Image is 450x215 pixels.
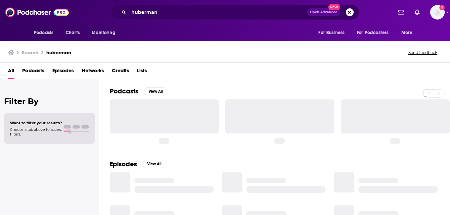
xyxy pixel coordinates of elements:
button: open menu [314,27,353,39]
a: Charts [61,27,84,39]
span: Monitoring [92,28,115,37]
a: Show notifications dropdown [395,7,407,18]
span: For Podcasters [357,28,388,37]
a: PodcastsView All [110,87,167,95]
span: Podcasts [34,28,53,37]
a: Networks [82,65,104,79]
button: open menu [352,27,398,39]
a: All [8,65,14,79]
a: Credits [112,65,129,79]
span: For Business [318,28,344,37]
a: Lists [137,65,147,79]
h3: huberman [46,49,71,56]
h2: Filter By [4,96,95,106]
span: New [328,4,340,10]
div: Search podcasts, credits, & more... [111,5,359,20]
a: Episodes [52,65,74,79]
span: More [401,28,413,37]
button: Send feedback [406,50,439,55]
button: View All [144,87,167,95]
a: EpisodesView All [110,160,166,168]
input: Search podcasts, credits, & more... [129,7,307,18]
button: View All [142,160,166,168]
button: open menu [87,27,124,39]
span: Want to filter your results? [10,121,62,125]
button: open menu [29,27,62,39]
span: Charts [66,28,80,37]
button: open menu [397,27,421,39]
img: Podchaser - Follow, Share and Rate Podcasts [5,6,69,19]
a: Podcasts [22,65,44,79]
h2: Episodes [110,160,137,168]
span: Choose a tab above to access filters. [10,127,62,136]
span: Open Advanced [310,11,337,14]
a: Show notifications dropdown [412,7,422,18]
span: Logged in as AutumnKatie [430,5,445,20]
button: Open AdvancedNew [307,8,340,16]
svg: Add a profile image [439,5,445,10]
img: User Profile [430,5,445,20]
h3: Search [22,49,38,56]
button: Show profile menu [430,5,445,20]
h2: Podcasts [110,87,138,95]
